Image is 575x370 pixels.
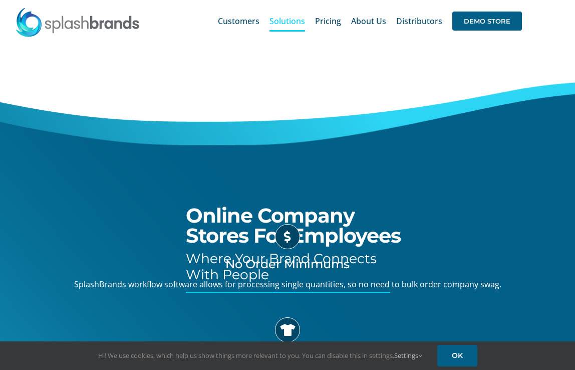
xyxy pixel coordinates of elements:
h3: No Order Minimums [37,257,539,271]
span: Distributors [396,17,442,25]
p: SplashBrands workflow software allows for processing single quantities, so no need to bulk order ... [37,279,539,290]
span: About Us [351,17,386,25]
span: Hi! We use cookies, which help us show things more relevant to you. You can disable this in setti... [98,351,422,360]
a: Settings [394,351,422,360]
nav: Main Menu [218,5,522,37]
a: DEMO STORE [452,5,522,37]
a: Pricing [315,5,341,37]
span: Pricing [315,17,341,25]
span: Online Company Stores For Employees [186,203,401,248]
span: DEMO STORE [452,12,522,31]
span: Solutions [269,17,305,25]
a: Customers [218,5,259,37]
img: SplashBrands.com Logo [15,7,140,37]
span: Customers [218,17,259,25]
a: OK [437,345,477,366]
a: Distributors [396,5,442,37]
